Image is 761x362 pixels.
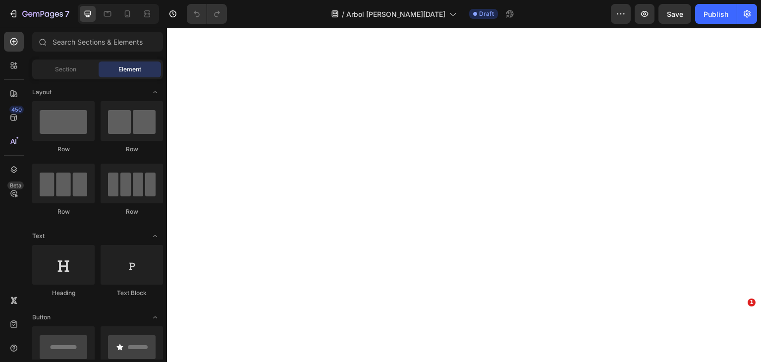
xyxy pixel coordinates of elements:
[101,289,163,298] div: Text Block
[32,289,95,298] div: Heading
[7,181,24,189] div: Beta
[65,8,69,20] p: 7
[32,145,95,154] div: Row
[32,313,51,322] span: Button
[147,228,163,244] span: Toggle open
[147,84,163,100] span: Toggle open
[479,9,494,18] span: Draft
[101,145,163,154] div: Row
[346,9,445,19] span: Arbol [PERSON_NAME][DATE]
[658,4,691,24] button: Save
[32,88,52,97] span: Layout
[32,207,95,216] div: Row
[342,9,344,19] span: /
[118,65,141,74] span: Element
[187,4,227,24] div: Undo/Redo
[167,28,761,362] iframe: Design area
[667,10,683,18] span: Save
[147,309,163,325] span: Toggle open
[748,299,756,306] span: 1
[695,4,737,24] button: Publish
[32,232,45,241] span: Text
[727,313,751,337] iframe: Intercom live chat
[9,106,24,114] div: 450
[55,65,76,74] span: Section
[32,32,163,52] input: Search Sections & Elements
[101,207,163,216] div: Row
[4,4,74,24] button: 7
[704,9,728,19] div: Publish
